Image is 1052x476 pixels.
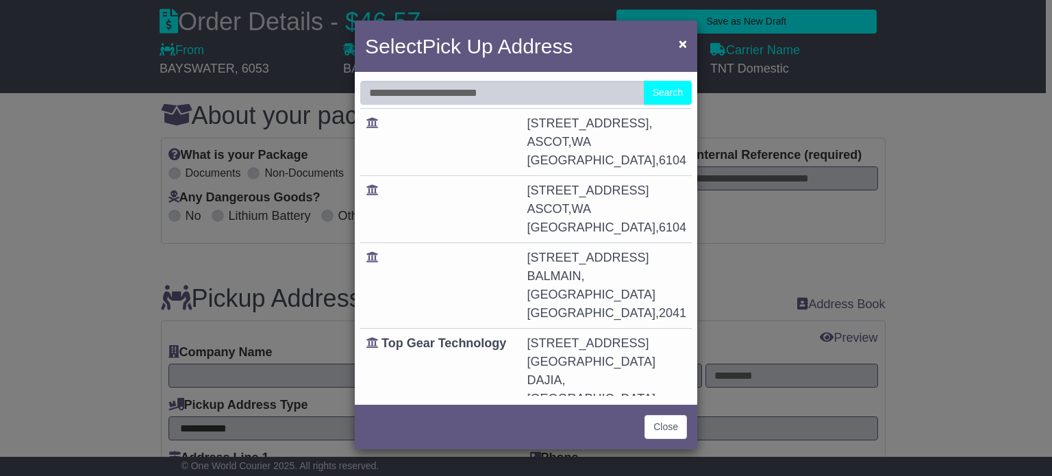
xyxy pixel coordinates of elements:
[527,251,649,264] span: [STREET_ADDRESS]
[572,135,591,149] span: WA
[679,36,687,51] span: ×
[522,176,692,243] td: , ,
[659,306,686,320] span: 2041
[422,35,492,58] span: Pick Up
[497,35,573,58] span: Address
[644,415,687,439] button: Close
[527,153,655,167] span: [GEOGRAPHIC_DATA]
[522,109,692,176] td: , ,
[522,329,692,433] td: , ,
[365,31,573,62] h4: Select
[659,221,686,234] span: 6104
[527,202,568,216] span: ASCOT
[527,269,581,283] span: BALMAIN
[527,336,649,350] span: [STREET_ADDRESS]
[527,221,655,234] span: [GEOGRAPHIC_DATA]
[522,243,692,329] td: , ,
[672,29,694,58] button: Close
[527,288,655,301] span: [GEOGRAPHIC_DATA]
[644,81,692,105] button: Search
[527,306,655,320] span: [GEOGRAPHIC_DATA]
[527,355,655,368] span: [GEOGRAPHIC_DATA]
[572,202,591,216] span: WA
[527,373,562,387] span: DAJIA
[659,153,686,167] span: 6104
[527,184,649,197] span: [STREET_ADDRESS]
[527,392,655,405] span: [GEOGRAPHIC_DATA]
[527,135,568,149] span: ASCOT
[527,116,653,130] span: [STREET_ADDRESS],
[381,336,506,350] span: Top Gear Technology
